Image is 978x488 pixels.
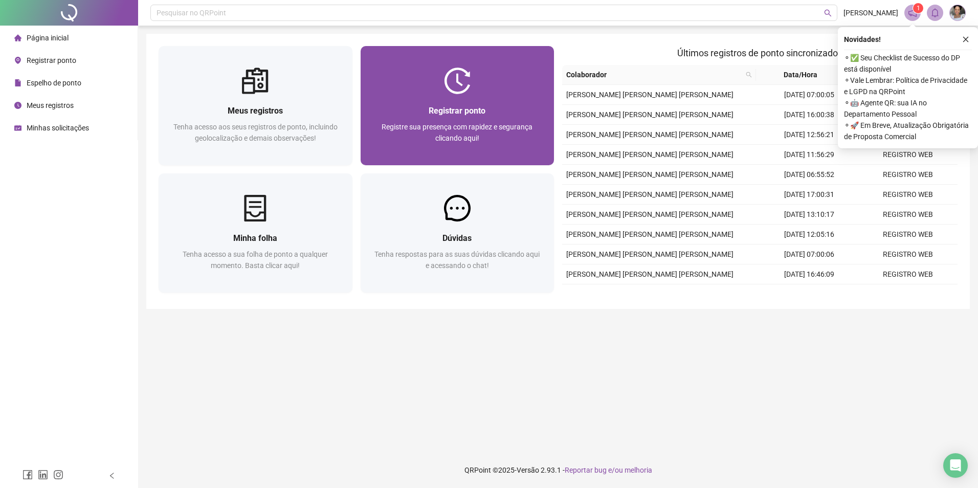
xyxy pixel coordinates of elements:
span: [PERSON_NAME] [PERSON_NAME] [PERSON_NAME] [566,230,733,238]
span: [PERSON_NAME] [PERSON_NAME] [PERSON_NAME] [566,91,733,99]
td: [DATE] 12:56:21 [760,125,859,145]
td: [DATE] 12:45:11 [760,284,859,304]
span: Tenha respostas para as suas dúvidas clicando aqui e acessando o chat! [374,250,540,270]
td: [DATE] 12:05:16 [760,225,859,245]
div: Open Intercom Messenger [943,453,968,478]
span: [PERSON_NAME] [PERSON_NAME] [PERSON_NAME] [566,250,733,258]
span: [PERSON_NAME] [PERSON_NAME] [PERSON_NAME] [566,110,733,119]
span: bell [930,8,940,17]
span: Colaborador [566,69,742,80]
span: search [746,72,752,78]
span: Data/Hora [760,69,841,80]
span: clock-circle [14,102,21,109]
td: [DATE] 07:00:06 [760,245,859,264]
span: environment [14,57,21,64]
td: [DATE] 17:00:31 [760,185,859,205]
span: ⚬ ✅ Seu Checklist de Sucesso do DP está disponível [844,52,972,75]
span: [PERSON_NAME] [PERSON_NAME] [PERSON_NAME] [566,150,733,159]
td: REGISTRO WEB [859,185,958,205]
span: search [744,67,754,82]
span: [PERSON_NAME] [PERSON_NAME] [PERSON_NAME] [566,190,733,198]
span: linkedin [38,470,48,480]
span: [PERSON_NAME] [PERSON_NAME] [PERSON_NAME] [566,170,733,179]
span: Registre sua presença com rapidez e segurança clicando aqui! [382,123,532,142]
span: ⚬ Vale Lembrar: Política de Privacidade e LGPD na QRPoint [844,75,972,97]
span: Tenha acesso aos seus registros de ponto, incluindo geolocalização e demais observações! [173,123,338,142]
span: ⚬ 🚀 Em Breve, Atualização Obrigatória de Proposta Comercial [844,120,972,142]
span: close [962,36,969,43]
span: [PERSON_NAME] [PERSON_NAME] [PERSON_NAME] [566,270,733,278]
span: Página inicial [27,34,69,42]
footer: QRPoint © 2025 - 2.93.1 - [138,452,978,488]
span: instagram [53,470,63,480]
span: left [108,472,116,479]
a: Registrar pontoRegistre sua presença com rapidez e segurança clicando aqui! [361,46,554,165]
span: home [14,34,21,41]
span: Meus registros [228,106,283,116]
td: REGISTRO WEB [859,284,958,304]
td: [DATE] 11:56:29 [760,145,859,165]
td: REGISTRO WEB [859,145,958,165]
td: REGISTRO WEB [859,264,958,284]
a: DúvidasTenha respostas para as suas dúvidas clicando aqui e acessando o chat! [361,173,554,293]
span: 1 [917,5,920,12]
img: 84046 [950,5,965,20]
a: Minha folhaTenha acesso a sua folha de ponto a qualquer momento. Basta clicar aqui! [159,173,352,293]
span: Novidades ! [844,34,881,45]
span: Registrar ponto [429,106,485,116]
td: REGISTRO WEB [859,225,958,245]
span: [PERSON_NAME] [PERSON_NAME] [PERSON_NAME] [566,210,733,218]
span: Minhas solicitações [27,124,89,132]
td: REGISTRO WEB [859,165,958,185]
span: Minha folha [233,233,277,243]
td: REGISTRO WEB [859,205,958,225]
span: Últimos registros de ponto sincronizados [677,48,842,58]
td: REGISTRO WEB [859,245,958,264]
td: [DATE] 06:55:52 [760,165,859,185]
span: Tenha acesso a sua folha de ponto a qualquer momento. Basta clicar aqui! [183,250,328,270]
span: file [14,79,21,86]
span: Meus registros [27,101,74,109]
span: schedule [14,124,21,131]
th: Data/Hora [756,65,853,85]
td: [DATE] 16:00:38 [760,105,859,125]
span: search [824,9,832,17]
span: Espelho de ponto [27,79,81,87]
span: facebook [23,470,33,480]
span: [PERSON_NAME] [843,7,898,18]
span: Dúvidas [442,233,472,243]
span: [PERSON_NAME] [PERSON_NAME] [PERSON_NAME] [566,130,733,139]
span: Versão [517,466,539,474]
td: [DATE] 16:46:09 [760,264,859,284]
span: Reportar bug e/ou melhoria [565,466,652,474]
span: ⚬ 🤖 Agente QR: sua IA no Departamento Pessoal [844,97,972,120]
a: Meus registrosTenha acesso aos seus registros de ponto, incluindo geolocalização e demais observa... [159,46,352,165]
span: notification [908,8,917,17]
sup: 1 [913,3,923,13]
span: Registrar ponto [27,56,76,64]
td: [DATE] 07:00:05 [760,85,859,105]
td: [DATE] 13:10:17 [760,205,859,225]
